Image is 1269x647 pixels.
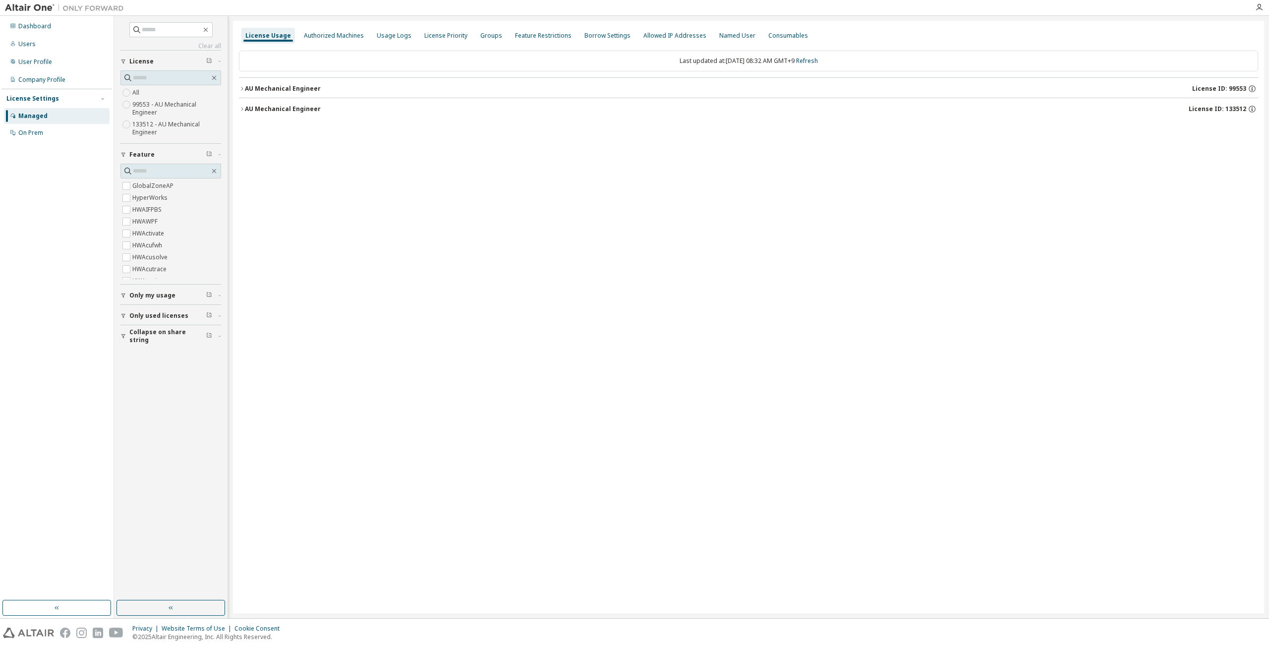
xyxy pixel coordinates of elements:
span: Feature [129,151,155,159]
div: Authorized Machines [304,32,364,40]
div: Named User [719,32,755,40]
span: Clear filter [206,292,212,299]
span: Clear filter [206,332,212,340]
img: altair_logo.svg [3,628,54,638]
img: linkedin.svg [93,628,103,638]
div: User Profile [18,58,52,66]
div: License Settings [6,95,59,103]
img: youtube.svg [109,628,123,638]
label: HWAWPF [132,216,160,228]
button: Collapse on share string [120,325,221,347]
div: Feature Restrictions [515,32,572,40]
div: Dashboard [18,22,51,30]
label: HWAcusolve [132,251,170,263]
span: License [129,58,154,65]
label: HWAcufwh [132,239,164,251]
img: instagram.svg [76,628,87,638]
span: Clear filter [206,312,212,320]
p: © 2025 Altair Engineering, Inc. All Rights Reserved. [132,633,286,641]
div: On Prem [18,129,43,137]
label: GlobalZoneAP [132,180,175,192]
div: Usage Logs [377,32,411,40]
div: License Usage [245,32,291,40]
div: Company Profile [18,76,65,84]
button: Feature [120,144,221,166]
img: Altair One [5,3,129,13]
label: 99553 - AU Mechanical Engineer [132,99,221,118]
span: License ID: 133512 [1189,105,1246,113]
div: Cookie Consent [234,625,286,633]
label: All [132,87,141,99]
label: HWAIFPBS [132,204,164,216]
div: License Priority [424,32,467,40]
span: Only used licenses [129,312,188,320]
div: Consumables [768,32,808,40]
div: Groups [480,32,502,40]
span: Collapse on share string [129,328,206,344]
div: Website Terms of Use [162,625,234,633]
a: Clear all [120,42,221,50]
span: Clear filter [206,151,212,159]
label: HyperWorks [132,192,170,204]
div: AU Mechanical Engineer [245,105,321,113]
span: License ID: 99553 [1192,85,1246,93]
a: Refresh [796,57,818,65]
button: Only my usage [120,285,221,306]
button: AU Mechanical EngineerLicense ID: 99553 [239,78,1258,100]
label: HWActivate [132,228,166,239]
div: AU Mechanical Engineer [245,85,321,93]
span: Clear filter [206,58,212,65]
label: HWAcutrace [132,263,169,275]
div: Users [18,40,36,48]
div: Managed [18,112,48,120]
img: facebook.svg [60,628,70,638]
div: Last updated at: [DATE] 08:32 AM GMT+9 [239,51,1258,71]
label: 133512 - AU Mechanical Engineer [132,118,221,138]
button: Only used licenses [120,305,221,327]
button: AU Mechanical EngineerLicense ID: 133512 [239,98,1258,120]
span: Only my usage [129,292,175,299]
div: Allowed IP Addresses [643,32,706,40]
button: License [120,51,221,72]
label: HWAcuview [132,275,167,287]
div: Privacy [132,625,162,633]
div: Borrow Settings [584,32,631,40]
